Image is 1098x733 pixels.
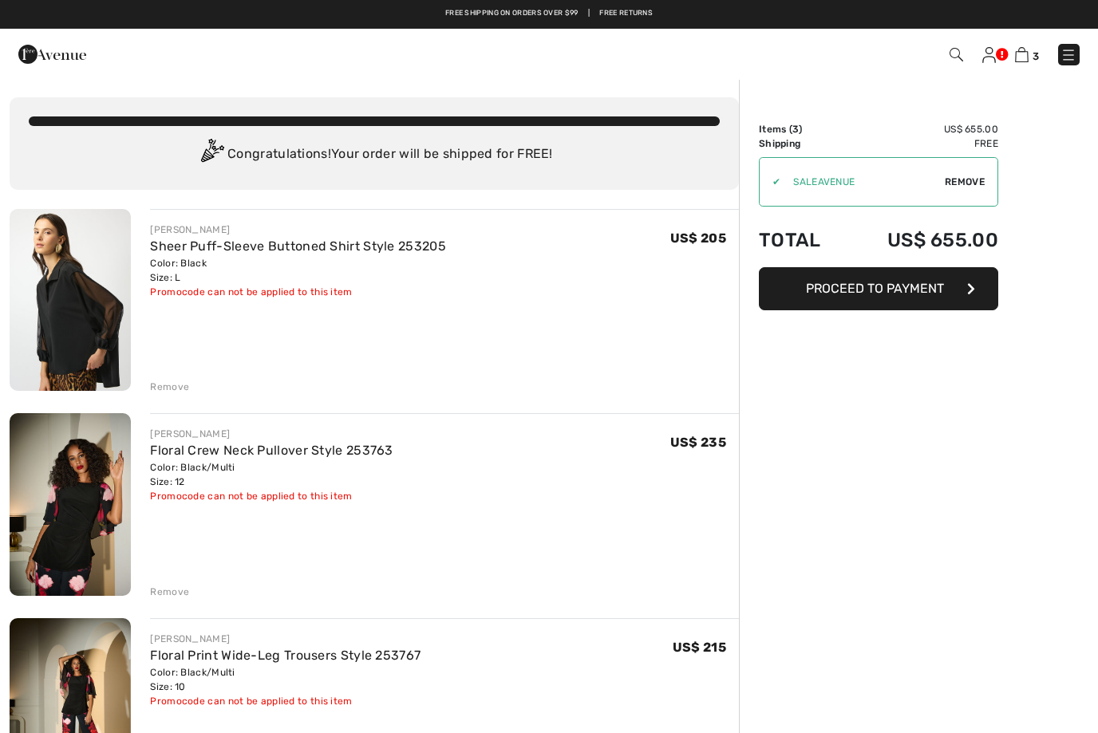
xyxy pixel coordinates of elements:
[150,285,446,299] div: Promocode can not be applied to this item
[950,48,963,61] img: Search
[1015,45,1039,64] a: 3
[150,632,421,646] div: [PERSON_NAME]
[844,136,998,151] td: Free
[150,238,446,254] a: Sheer Puff-Sleeve Buttoned Shirt Style 253205
[150,694,421,708] div: Promocode can not be applied to this item
[759,136,844,151] td: Shipping
[150,665,421,694] div: Color: Black/Multi Size: 10
[673,640,726,655] span: US$ 215
[945,175,985,189] span: Remove
[150,489,393,503] div: Promocode can not be applied to this item
[10,413,131,595] img: Floral Crew Neck Pullover Style 253763
[18,45,86,61] a: 1ère Avenue
[670,435,726,450] span: US$ 235
[150,648,421,663] a: Floral Print Wide-Leg Trousers Style 253767
[780,158,945,206] input: Promo code
[445,8,579,19] a: Free shipping on orders over $99
[1033,50,1039,62] span: 3
[759,267,998,310] button: Proceed to Payment
[150,223,446,237] div: [PERSON_NAME]
[18,38,86,70] img: 1ère Avenue
[670,231,726,246] span: US$ 205
[1015,47,1029,62] img: Shopping Bag
[844,122,998,136] td: US$ 655.00
[792,124,799,135] span: 3
[150,443,393,458] a: Floral Crew Neck Pullover Style 253763
[844,213,998,267] td: US$ 655.00
[806,281,944,296] span: Proceed to Payment
[759,122,844,136] td: Items ( )
[599,8,653,19] a: Free Returns
[982,47,996,63] img: My Info
[150,256,446,285] div: Color: Black Size: L
[150,460,393,489] div: Color: Black/Multi Size: 12
[759,213,844,267] td: Total
[150,427,393,441] div: [PERSON_NAME]
[10,209,131,391] img: Sheer Puff-Sleeve Buttoned Shirt Style 253205
[1060,47,1076,63] img: Menu
[150,380,189,394] div: Remove
[588,8,590,19] span: |
[196,139,227,171] img: Congratulation2.svg
[760,175,780,189] div: ✔
[29,139,720,171] div: Congratulations! Your order will be shipped for FREE!
[150,585,189,599] div: Remove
